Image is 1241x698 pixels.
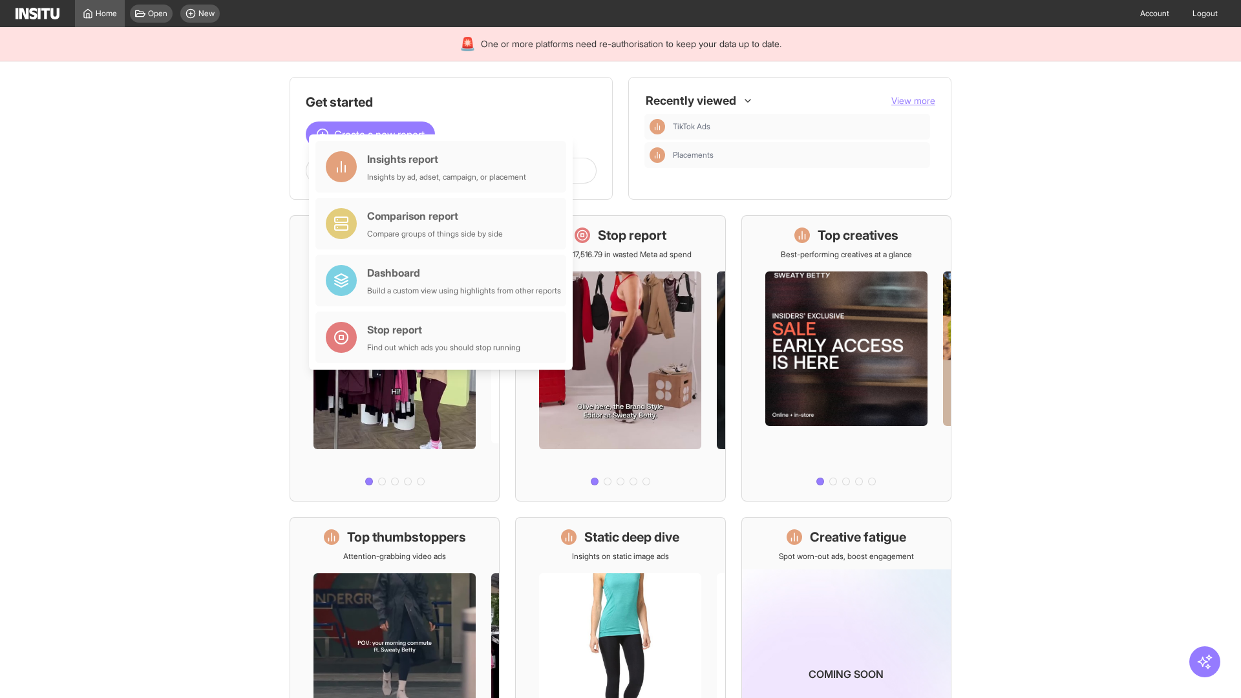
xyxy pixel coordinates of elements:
div: Insights [650,147,665,163]
div: Find out which ads you should stop running [367,343,520,353]
div: 🚨 [460,35,476,53]
h1: Stop report [598,226,666,244]
div: Dashboard [367,265,561,280]
h1: Top thumbstoppers [347,528,466,546]
div: Stop report [367,322,520,337]
span: Placements [673,150,714,160]
div: Insights report [367,151,526,167]
span: New [198,8,215,19]
h1: Top creatives [818,226,898,244]
h1: Get started [306,93,597,111]
a: What's live nowSee all active ads instantly [290,215,500,502]
div: Comparison report [367,208,503,224]
span: Create a new report [334,127,425,142]
span: Open [148,8,167,19]
p: Attention-grabbing video ads [343,551,446,562]
div: Insights by ad, adset, campaign, or placement [367,172,526,182]
span: One or more platforms need re-authorisation to keep your data up to date. [481,37,781,50]
div: Compare groups of things side by side [367,229,503,239]
img: Logo [16,8,59,19]
a: Stop reportSave £17,516.79 in wasted Meta ad spend [515,215,725,502]
a: Top creativesBest-performing creatives at a glance [741,215,951,502]
div: Insights [650,119,665,134]
span: Home [96,8,117,19]
p: Best-performing creatives at a glance [781,249,912,260]
span: TikTok Ads [673,122,925,132]
button: View more [891,94,935,107]
span: Placements [673,150,925,160]
h1: Static deep dive [584,528,679,546]
div: Build a custom view using highlights from other reports [367,286,561,296]
span: View more [891,95,935,106]
button: Create a new report [306,122,435,147]
p: Save £17,516.79 in wasted Meta ad spend [549,249,692,260]
span: TikTok Ads [673,122,710,132]
p: Insights on static image ads [572,551,669,562]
